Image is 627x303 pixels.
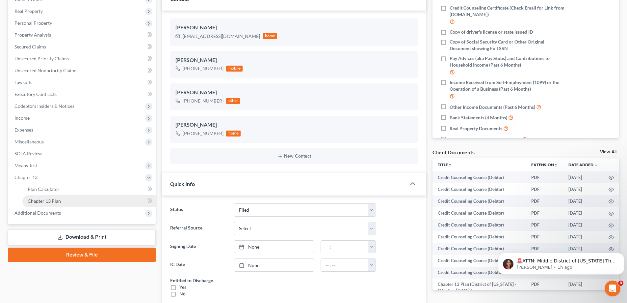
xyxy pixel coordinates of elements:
[226,131,241,136] div: home
[14,115,30,121] span: Income
[321,241,368,253] input: -- : --
[594,163,598,167] i: expand_more
[526,231,563,243] td: PDF
[14,91,57,97] span: Executory Contracts
[563,279,603,297] td: [DATE]
[432,183,526,195] td: Credit Counseling Course (Debtor)
[563,219,603,231] td: [DATE]
[526,195,563,207] td: PDF
[14,174,38,180] span: Chapter 13
[175,154,413,159] button: New Contact
[14,56,69,61] span: Unsecured Priority Claims
[450,29,533,35] span: Copy of driver's license or state issued ID
[167,222,230,235] label: Referral Source
[170,277,213,284] div: Entitled to Discharge
[175,121,413,129] div: [PERSON_NAME]
[618,281,623,286] span: 8
[9,41,156,53] a: Secured Claims
[179,284,186,290] div: Yes
[600,150,616,154] a: View All
[14,68,77,73] span: Unsecured Nonpriority Claims
[432,231,526,243] td: Credit Counseling Course (Debtor)
[432,149,475,156] div: Client Documents
[526,171,563,183] td: PDF
[526,219,563,231] td: PDF
[8,248,156,262] a: Review & File
[563,183,603,195] td: [DATE]
[432,207,526,219] td: Credit Counseling Course (Debtor)
[432,195,526,207] td: Credit Counseling Course (Debtor)
[9,148,156,160] a: SOFA Review
[14,139,44,144] span: Miscellaneous
[183,33,260,40] div: [EMAIL_ADDRESS][DOMAIN_NAME]
[14,44,46,49] span: Secured Claims
[9,76,156,88] a: Lawsuits
[234,241,314,253] a: None
[8,229,156,245] a: Download & Print
[450,104,535,110] span: Other Income Documents (Past 6 Months)
[526,183,563,195] td: PDF
[234,259,314,271] a: None
[14,8,43,14] span: Real Property
[563,231,603,243] td: [DATE]
[9,53,156,65] a: Unsecured Priority Claims
[432,219,526,231] td: Credit Counseling Course (Debtor)
[432,171,526,183] td: Credit Counseling Course (Debtor)
[167,203,230,217] label: Status
[175,24,413,32] div: [PERSON_NAME]
[22,195,156,207] a: Chapter 13 Plan
[226,66,243,72] div: mobile
[179,290,186,297] div: No
[167,240,230,254] label: Signing Date
[450,5,567,18] span: Credit Counseling Certificate (Check Email for Link from [DOMAIN_NAME])
[170,181,195,187] span: Quick Info
[14,32,51,38] span: Property Analysis
[9,65,156,76] a: Unsecured Nonpriority Claims
[9,88,156,100] a: Executory Contracts
[14,127,33,133] span: Expenses
[22,183,156,195] a: Plan Calculator
[28,186,60,192] span: Plan Calculator
[14,210,61,216] span: Additional Documents
[28,198,61,204] span: Chapter 13 Plan
[14,151,42,156] span: SOFA Review
[563,171,603,183] td: [DATE]
[450,114,507,121] span: Bank Statements (4 Months)
[438,162,452,167] a: Titleunfold_more
[432,243,526,255] td: Credit Counseling Course (Debtor)
[563,207,603,219] td: [DATE]
[526,207,563,219] td: PDF
[321,259,368,271] input: -- : --
[450,136,521,143] span: Current Valuation of Real Property
[263,33,277,39] div: home
[14,163,37,168] span: Means Test
[183,65,223,72] div: [PHONE_NUMBER]
[450,79,567,92] span: Income Received from Self-Employment (1099) or the Operation of a Business (Past 6 Months)
[448,163,452,167] i: unfold_more
[432,255,526,267] td: Credit Counseling Course (Debtor)
[450,55,567,68] span: Pay Advices (aka Pay Stubs) and Contributions to Household Income (Past 6 Months)
[14,103,74,109] span: Codebtors Insiders & Notices
[432,267,526,279] td: Credit Counseling Course (Debtor)
[14,20,52,26] span: Personal Property
[450,39,567,52] span: Copy of Social Security Card or Other Original Document showing Full SSN
[450,125,502,132] span: Real Property Documents
[226,98,240,104] div: other
[432,279,526,297] td: Chapter 13 Plan (District of [US_STATE] - Effective [DATE] )
[563,195,603,207] td: [DATE]
[175,56,413,64] div: [PERSON_NAME]
[167,258,230,272] label: IC Date
[183,98,223,104] div: [PHONE_NUMBER]
[14,79,32,85] span: Lawsuits
[531,162,558,167] a: Extensionunfold_more
[183,130,223,137] div: [PHONE_NUMBER]
[495,239,627,285] iframe: Intercom notifications message
[9,29,156,41] a: Property Analysis
[175,89,413,97] div: [PERSON_NAME]
[568,162,598,167] a: Date Added expand_more
[554,163,558,167] i: unfold_more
